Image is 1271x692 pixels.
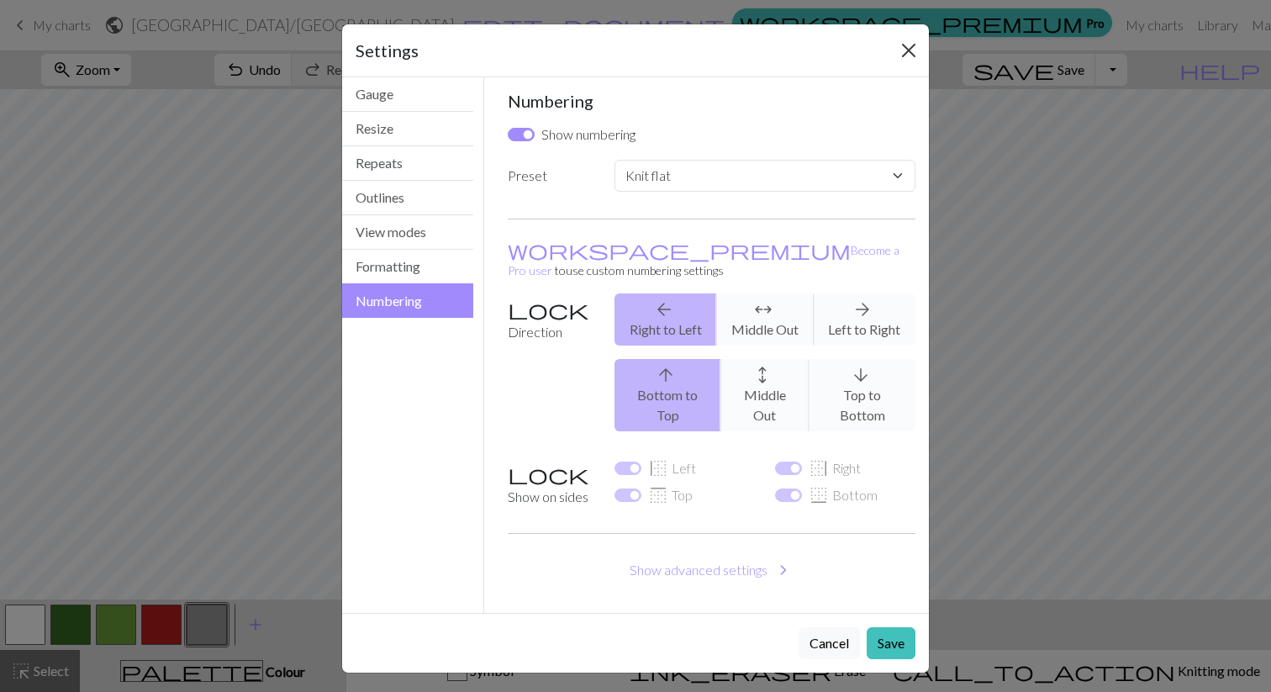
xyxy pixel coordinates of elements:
[342,181,473,215] button: Outlines
[498,458,604,513] label: Show on sides
[342,146,473,181] button: Repeats
[648,485,693,505] label: Top
[809,483,829,507] span: border_bottom
[342,250,473,284] button: Formatting
[799,627,860,659] button: Cancel
[773,558,794,582] span: chevron_right
[867,627,915,659] button: Save
[498,160,604,198] label: Preset
[648,483,668,507] span: border_top
[342,215,473,250] button: View modes
[356,38,419,63] h5: Settings
[508,243,899,277] a: Become a Pro user
[508,554,916,586] button: Show advanced settings
[809,457,829,480] span: border_right
[809,485,878,505] label: Bottom
[648,458,696,478] label: Left
[541,124,635,145] label: Show numbering
[508,238,851,261] span: workspace_premium
[809,458,861,478] label: Right
[342,77,473,112] button: Gauge
[342,112,473,146] button: Resize
[498,293,604,445] label: Direction
[342,283,473,318] button: Numbering
[648,457,668,480] span: border_left
[895,37,922,64] button: Close
[508,91,916,111] h5: Numbering
[508,243,899,277] small: to use custom numbering settings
